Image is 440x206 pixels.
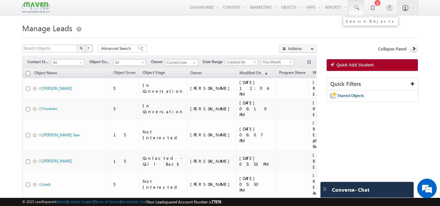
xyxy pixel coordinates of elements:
div: Not Interested [143,129,184,141]
span: (sorted descending) [262,71,267,76]
span: Object Stage [143,70,165,75]
a: Modified On (sorted descending) [236,69,271,77]
span: Object Score [113,70,135,75]
a: Object Score [110,69,139,77]
button: ? [85,45,93,52]
a: Yuvarani [42,106,57,111]
div: 5 [113,106,136,112]
a: [PERSON_NAME] Saw [42,132,80,137]
div: Quick Filters [327,78,419,90]
a: This Month [261,59,294,65]
span: Date Range [203,59,225,65]
span: Created On [225,59,256,65]
a: Joelz [42,182,50,187]
div: IIT-Roorkee-Executive [313,152,347,170]
div: In Conversation [143,103,184,115]
span: Your Leadsquared Account Number is [147,199,221,204]
input: Check all records [26,71,30,76]
div: [DATE] 12:04 PM [239,79,273,97]
img: carter-drag [322,186,327,192]
span: Converse - Chat [332,187,369,193]
div: [DATE] 06:07 PM [239,126,273,144]
div: IIT-Roorkee-Executive [313,100,347,117]
a: Terms of Service [95,199,120,204]
div: 15 [113,158,136,164]
div: 15 [113,132,136,138]
div: [PERSON_NAME] [190,132,233,138]
span: Website Page [313,70,336,75]
span: Object Source [89,59,113,65]
span: Program Name [279,70,305,75]
div: Not Interested [143,178,184,190]
div: IIT-Roorkee-Executive [313,79,347,97]
a: About [58,199,67,204]
a: [PERSON_NAME] [42,158,72,163]
span: Modified On [239,70,261,75]
div: 5 [113,181,136,187]
span: ? [87,46,90,51]
span: 77978 [211,199,221,204]
a: Quick Add Student [327,59,418,71]
div: [DATE] 05:30 PM [239,175,273,193]
div: Search Objects [346,19,395,23]
span: Manage Leads [22,23,72,33]
a: Acceptable Use [121,199,146,204]
a: Show All Items [190,60,198,66]
a: Website Page [309,69,339,77]
span: © 2025 LeadSquared | | | | | [22,199,221,205]
a: [PERSON_NAME] [42,86,72,91]
div: [PERSON_NAME] [190,181,233,187]
div: Contacted - Call Back [143,155,184,167]
div: In Conversation [143,82,184,94]
span: Contact Stage [27,59,51,65]
a: Created On [225,59,258,65]
span: Advanced Search [101,46,133,51]
a: All [51,59,84,66]
div: IIT-Roorkee-Executive-physical-Paid [313,120,347,149]
a: Object Stage [139,69,168,77]
span: All [113,60,144,65]
span: Collapse Panel [378,46,406,52]
div: [PERSON_NAME] [190,158,233,164]
span: Quick Add Student [336,62,374,68]
button: Actions [279,45,317,53]
div: [PERSON_NAME] [190,106,233,112]
div: [DATE] 05:53 PM [239,155,273,167]
span: All [51,60,82,65]
span: Owner [151,59,165,65]
span: This Month [261,59,292,65]
a: Program Name [276,69,309,77]
div: [DATE] 06:19 PM [239,100,273,117]
a: Object Name [31,69,60,78]
img: Custom Logo [22,2,50,13]
img: Search [79,47,83,50]
a: All [113,59,146,66]
a: Contact Support [68,199,94,204]
input: Type to Search [165,59,198,66]
div: [PERSON_NAME] [190,85,233,91]
div: 5 [113,85,136,91]
span: Owner [190,70,202,75]
span: Starred Objects [337,93,364,98]
div: IIT-Roorkee-Executive-Asic [313,172,347,196]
